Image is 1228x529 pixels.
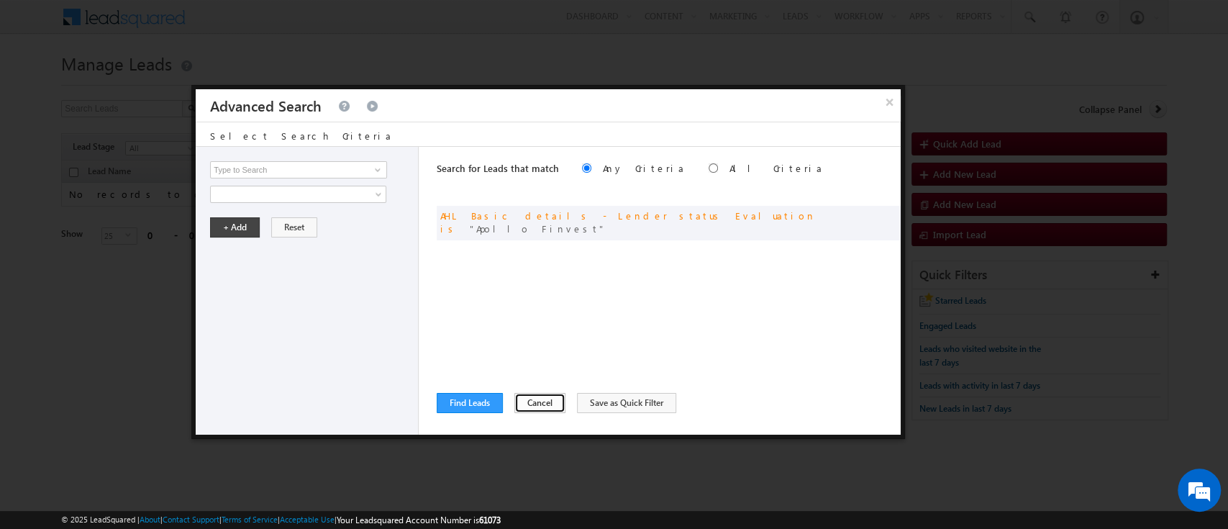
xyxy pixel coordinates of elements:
h3: Advanced Search [210,89,322,122]
a: Contact Support [163,515,219,524]
button: + Add [210,217,260,238]
span: 61073 [479,515,501,525]
img: d_60004797649_company_0_60004797649 [24,76,60,94]
button: Cancel [514,393,565,413]
span: is [440,222,458,235]
em: Submit [211,416,261,435]
input: Type to Search [210,161,387,178]
div: Leave a message [75,76,242,94]
span: AHL Basic details - Lender status Evaluation [440,209,816,222]
button: Find Leads [437,393,503,413]
button: Reset [271,217,317,238]
label: All Criteria [729,162,824,174]
div: Minimize live chat window [236,7,270,42]
button: × [878,89,901,114]
span: © 2025 LeadSquared | | | | | [61,513,501,527]
a: Terms of Service [222,515,278,524]
a: Show All Items [367,163,385,177]
span: Select Search Criteria [210,130,393,142]
span: Apollo Finvest [470,222,606,235]
textarea: Type your message and click 'Submit' [19,133,263,404]
label: Any Criteria [603,162,686,174]
a: About [140,515,160,524]
span: Search for Leads that match [437,162,559,174]
span: Your Leadsquared Account Number is [337,515,501,525]
button: Save as Quick Filter [577,393,676,413]
a: Acceptable Use [280,515,335,524]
